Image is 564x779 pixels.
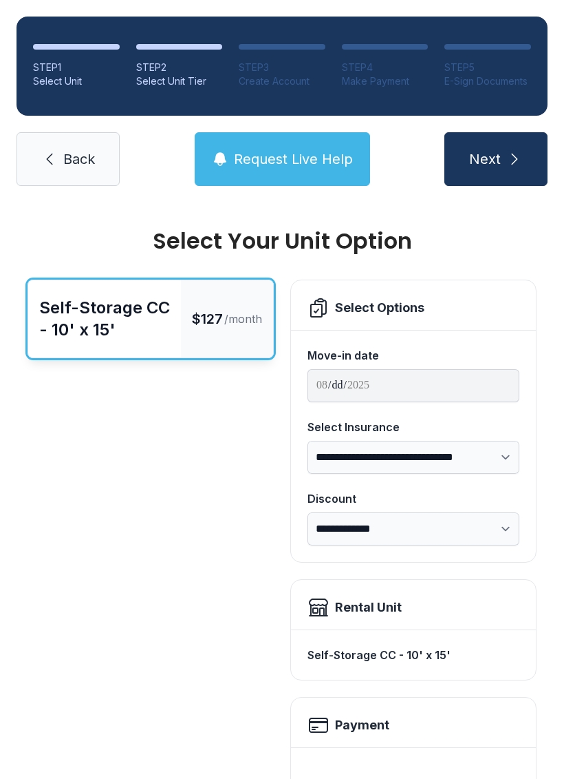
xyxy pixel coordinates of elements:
[239,61,325,74] div: STEP 3
[234,149,353,169] span: Request Live Help
[63,149,95,169] span: Back
[136,61,223,74] div: STEP 2
[224,311,262,327] span: /month
[33,74,120,88] div: Select Unit
[444,61,531,74] div: STEP 5
[335,298,424,318] div: Select Options
[307,441,519,474] select: Select Insurance
[33,61,120,74] div: STEP 1
[342,74,429,88] div: Make Payment
[307,347,519,364] div: Move-in date
[39,297,170,341] div: Self-Storage CC - 10' x 15'
[136,74,223,88] div: Select Unit Tier
[307,641,519,669] div: Self-Storage CC - 10' x 15'
[307,419,519,435] div: Select Insurance
[469,149,501,169] span: Next
[307,490,519,507] div: Discount
[335,716,389,735] h2: Payment
[444,74,531,88] div: E-Sign Documents
[335,598,402,617] div: Rental Unit
[192,309,223,329] span: $127
[342,61,429,74] div: STEP 4
[239,74,325,88] div: Create Account
[28,230,536,252] div: Select Your Unit Option
[307,512,519,546] select: Discount
[307,369,519,402] input: Move-in date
